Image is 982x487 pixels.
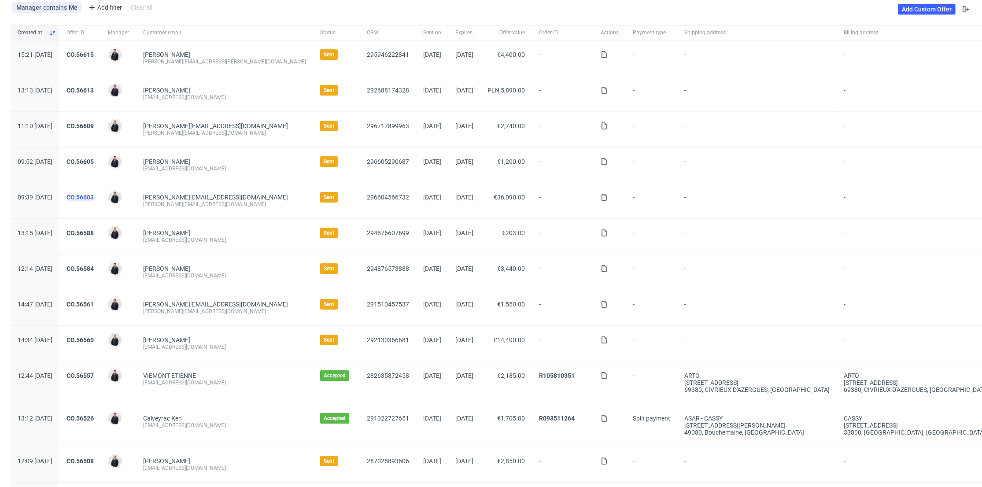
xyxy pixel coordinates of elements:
a: 295946222841 [367,51,409,58]
img: Adrian Margula [109,155,121,168]
div: Add filter [85,0,124,15]
a: 291322727651 [367,415,409,422]
a: CO.56588 [66,229,94,236]
div: [STREET_ADDRESS] [684,379,830,386]
span: [DATE] [455,301,473,308]
a: 294876607699 [367,229,409,236]
span: Created at [18,29,45,37]
span: - [539,457,587,472]
span: Split payment [633,415,670,422]
span: Order ID [539,29,587,37]
a: CO.56603 [66,194,94,201]
span: Accepted [324,415,346,422]
span: 12:44 [DATE] [18,372,52,379]
a: CO.56609 [66,122,94,129]
img: Adrian Margula [109,455,121,467]
span: - [539,336,587,350]
a: [PERSON_NAME] [143,457,190,465]
a: 282635872458 [367,372,409,379]
a: [PERSON_NAME] [143,158,190,165]
span: 13:12 [DATE] [18,415,52,422]
a: 296604566732 [367,194,409,201]
span: Sent [324,265,334,272]
a: [PERSON_NAME] [143,265,190,272]
span: - [633,51,670,65]
span: Sent [324,122,334,129]
span: - [539,194,587,208]
div: [EMAIL_ADDRESS][DOMAIN_NAME] [143,94,306,101]
img: Adrian Margula [109,84,121,96]
span: - [684,194,830,208]
span: [DATE] [423,158,441,165]
img: Adrian Margula [109,120,121,132]
span: €1,550.00 [497,301,525,308]
span: - [539,87,587,101]
a: 296605290687 [367,158,409,165]
a: 291510457537 [367,301,409,308]
span: €2,185.00 [497,372,525,379]
a: 296717899963 [367,122,409,129]
span: Sent [324,229,334,236]
span: [DATE] [455,194,473,201]
span: Payment type [633,29,670,37]
span: [DATE] [455,122,473,129]
span: £14,400.00 [494,336,525,343]
a: [PERSON_NAME] [143,87,190,94]
div: 69380, CIVRIEUX D'AZERGUES , [GEOGRAPHIC_DATA] [684,386,830,393]
img: Adrian Margula [109,48,121,61]
div: [PERSON_NAME][EMAIL_ADDRESS][DOMAIN_NAME] [143,308,306,315]
span: 14:47 [DATE] [18,301,52,308]
span: Manager [108,29,129,37]
span: [DATE] [423,87,441,94]
a: CO.56584 [66,265,94,272]
span: €3,440.00 [497,265,525,272]
div: [EMAIL_ADDRESS][DOMAIN_NAME] [143,343,306,350]
div: [PERSON_NAME][EMAIL_ADDRESS][DOMAIN_NAME] [143,129,306,137]
span: [PERSON_NAME][EMAIL_ADDRESS][DOMAIN_NAME] [143,194,288,201]
span: PLN 5,890.00 [487,87,525,94]
div: [EMAIL_ADDRESS][DOMAIN_NAME] [143,272,306,279]
span: [DATE] [423,415,441,422]
span: - [684,158,830,172]
span: Offer ID [66,29,94,37]
span: 12:14 [DATE] [18,265,52,272]
div: [EMAIL_ADDRESS][DOMAIN_NAME] [143,422,306,429]
span: [DATE] [455,372,473,379]
span: 09:52 [DATE] [18,158,52,165]
span: Manager [16,4,43,11]
div: ASAR - CASSY [684,415,830,422]
span: €2,740.00 [497,122,525,129]
span: Status [320,29,353,37]
span: - [633,336,670,350]
span: Sent [324,51,334,58]
div: [PERSON_NAME][EMAIL_ADDRESS][DOMAIN_NAME] [143,201,306,208]
span: Offer value [487,29,525,37]
span: [DATE] [423,457,441,465]
span: - [633,457,670,472]
span: [DATE] [423,265,441,272]
span: [DATE] [455,265,473,272]
img: Adrian Margula [109,369,121,382]
span: 15:21 [DATE] [18,51,52,58]
span: - [633,87,670,101]
span: - [633,229,670,243]
span: [PERSON_NAME][EMAIL_ADDRESS][DOMAIN_NAME] [143,122,288,129]
span: - [633,194,670,208]
span: 12:09 [DATE] [18,457,52,465]
span: Sent on [423,29,441,37]
span: [DATE] [455,158,473,165]
a: CO.56560 [66,336,94,343]
div: [EMAIL_ADDRESS][DOMAIN_NAME] [143,379,306,386]
img: Adrian Margula [109,262,121,275]
a: CO.56526 [66,415,94,422]
a: 292688174328 [367,87,409,94]
span: contains [43,4,69,11]
span: €4,400.00 [497,51,525,58]
span: €203.00 [502,229,525,236]
span: [DATE] [423,51,441,58]
span: Sent [324,301,334,308]
a: [PERSON_NAME] [143,336,190,343]
span: - [539,158,587,172]
span: - [684,229,830,243]
a: [PERSON_NAME] [143,229,190,236]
